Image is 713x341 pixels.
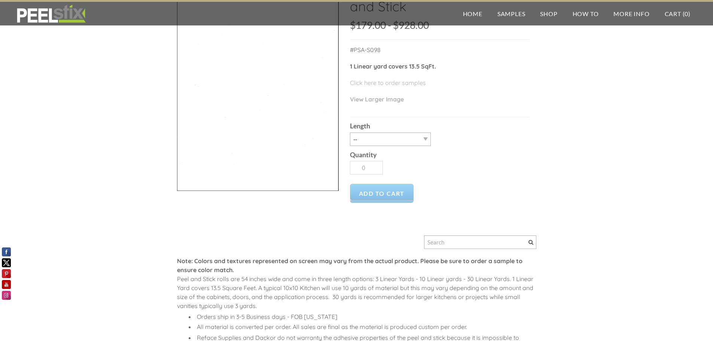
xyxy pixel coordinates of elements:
[195,322,536,331] li: All material is converted per order. All sales are final as the material is produced custom per o...
[195,312,536,321] li: Orders ship in 3-5 Business days - FOB [US_STATE]
[685,10,688,17] span: 0
[455,2,490,25] a: Home
[350,79,426,86] a: Click here to order samples
[350,45,530,62] p: #PSA-S098
[350,95,404,103] a: View Larger Image
[177,257,522,274] font: Note: Colors and textures represented on screen may vary from the actual product. Please be sure ...
[528,240,533,245] span: Search
[424,235,536,249] input: Search
[350,151,377,159] b: Quantity
[177,275,533,310] span: Peel and Stick rolls are 54 inches wide and come in three length options: 3 Linear Yards - 10 Lin...
[350,63,436,70] strong: 1 Linear yard covers 13.5 SqFt.
[490,2,533,25] a: Samples
[565,2,606,25] a: How To
[350,122,370,130] b: Length
[533,2,565,25] a: Shop
[606,2,657,25] a: More Info
[350,184,414,203] a: Add to Cart
[657,2,698,25] a: Cart (0)
[15,4,87,23] img: REFACE SUPPLIES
